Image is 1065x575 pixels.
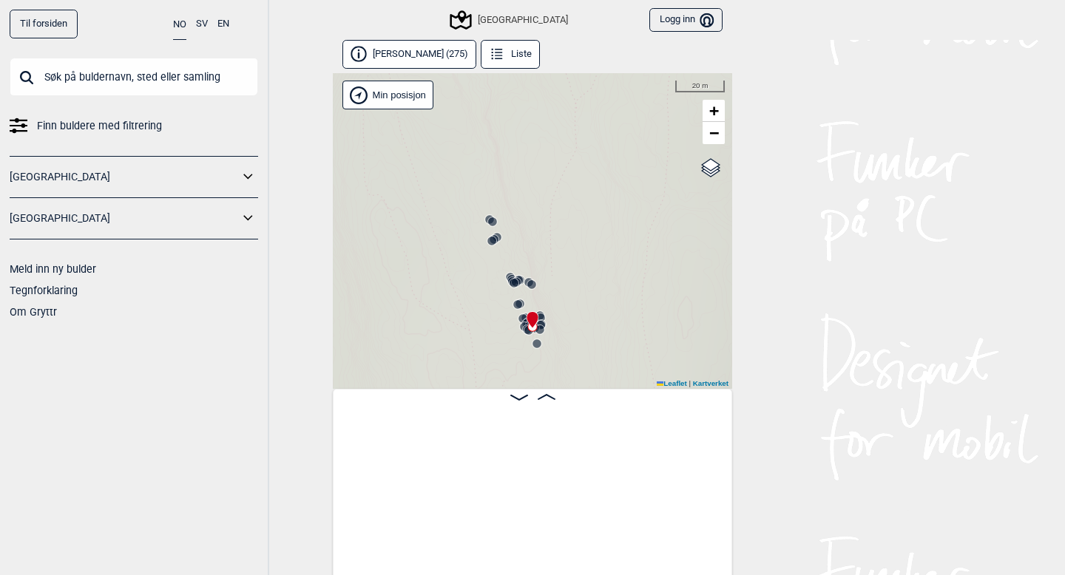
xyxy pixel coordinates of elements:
[693,379,728,387] a: Kartverket
[649,8,723,33] button: Logg inn
[675,81,725,92] div: 20 m
[342,40,476,69] button: [PERSON_NAME] (275)
[703,122,725,144] a: Zoom out
[703,100,725,122] a: Zoom in
[709,101,719,120] span: +
[342,81,433,109] div: Vis min posisjon
[196,10,208,38] button: SV
[10,263,96,275] a: Meld inn ny bulder
[697,152,725,184] a: Layers
[10,166,239,188] a: [GEOGRAPHIC_DATA]
[37,115,162,137] span: Finn buldere med filtrering
[709,123,719,142] span: −
[10,115,258,137] a: Finn buldere med filtrering
[10,10,78,38] a: Til forsiden
[217,10,229,38] button: EN
[173,10,186,40] button: NO
[452,11,567,29] div: [GEOGRAPHIC_DATA]
[10,285,78,296] a: Tegnforklaring
[657,379,687,387] a: Leaflet
[10,58,258,96] input: Søk på buldernavn, sted eller samling
[10,306,57,318] a: Om Gryttr
[481,40,540,69] button: Liste
[689,379,691,387] span: |
[10,208,239,229] a: [GEOGRAPHIC_DATA]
